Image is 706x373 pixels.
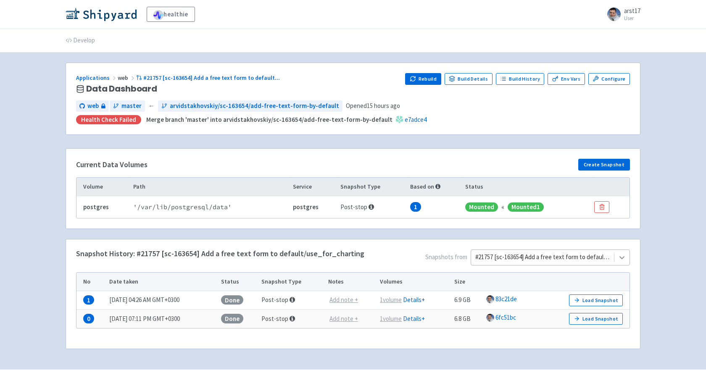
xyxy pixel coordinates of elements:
[588,73,630,85] a: Configure
[170,101,339,111] span: arvidstakhovskiy/sc-163654/add-free-text-form-by-default
[221,314,243,323] span: Done
[87,101,99,111] span: web
[147,7,195,22] a: healthie
[367,102,400,110] time: 15 hours ago
[293,203,319,211] b: postgres
[496,73,545,85] a: Build History
[405,73,441,85] button: Rebuild
[569,294,623,306] button: Load Snapshot
[501,202,504,212] div: «
[451,310,483,328] td: 6.8 GB
[462,178,592,196] th: Status
[465,202,498,212] span: Mounted
[136,74,281,81] a: #21757 [sc-163654] Add a free text form to default...
[76,160,148,169] h4: Current Data Volumes
[377,273,451,291] th: Volumes
[410,202,421,212] span: 1
[110,100,145,112] a: master
[83,314,94,323] span: 0
[508,202,544,212] span: Mounted 1
[569,313,623,325] button: Load Snapshot
[148,101,155,111] span: ←
[76,178,130,196] th: Volume
[380,296,402,304] u: 1 volume
[158,100,342,112] a: arvidstakhovskiy/sc-163654/add-free-text-form-by-default
[340,203,374,211] span: Post-stop
[130,178,290,196] th: Path
[578,159,630,171] button: Create Snapshot
[76,273,106,291] th: No
[602,8,640,21] a: arst17 User
[445,73,493,85] a: Build Details
[451,291,483,310] td: 6.9 GB
[106,273,218,291] th: Date taken
[118,74,136,81] span: web
[76,100,109,112] a: web
[66,29,95,53] a: Develop
[130,196,290,218] td: ' /var/lib/postgresql/data '
[146,116,393,123] strong: Merge branch 'master' into arvidstakhovskiy/sc-163654/add-free-text-form-by-default
[403,296,425,304] a: Details+
[259,291,326,310] td: Post-stop
[364,250,630,269] span: Snapshots from
[624,7,640,15] span: arst17
[259,310,326,328] td: Post-stop
[221,295,243,305] span: Done
[76,74,118,81] a: Applications
[66,8,137,21] img: Shipyard logo
[259,273,326,291] th: Snapshot Type
[83,295,94,305] span: 1
[451,273,483,291] th: Size
[86,84,157,94] span: Data Dashboard
[121,101,142,111] span: master
[346,101,400,111] span: Opened
[218,273,259,291] th: Status
[106,291,218,310] td: [DATE] 04:26 AM GMT+0300
[495,313,516,321] a: 6fc51bc
[380,315,402,323] u: 1 volume
[76,115,141,125] div: Health check failed
[106,310,218,328] td: [DATE] 07:11 PM GMT+0300
[143,74,280,81] span: #21757 [sc-163654] Add a free text form to default ...
[624,16,640,21] small: User
[83,203,109,211] b: postgres
[290,178,338,196] th: Service
[495,295,517,303] a: 83c21de
[403,315,425,323] a: Details+
[76,250,364,258] h4: Snapshot History: #21757 [sc-163654] Add a free text form to default/use_for_charting
[329,296,358,304] u: Add note +
[326,273,377,291] th: Notes
[548,73,585,85] a: Env Vars
[405,116,427,123] a: e7adce4
[338,178,408,196] th: Snapshot Type
[408,178,463,196] th: Based on
[329,315,358,323] u: Add note +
